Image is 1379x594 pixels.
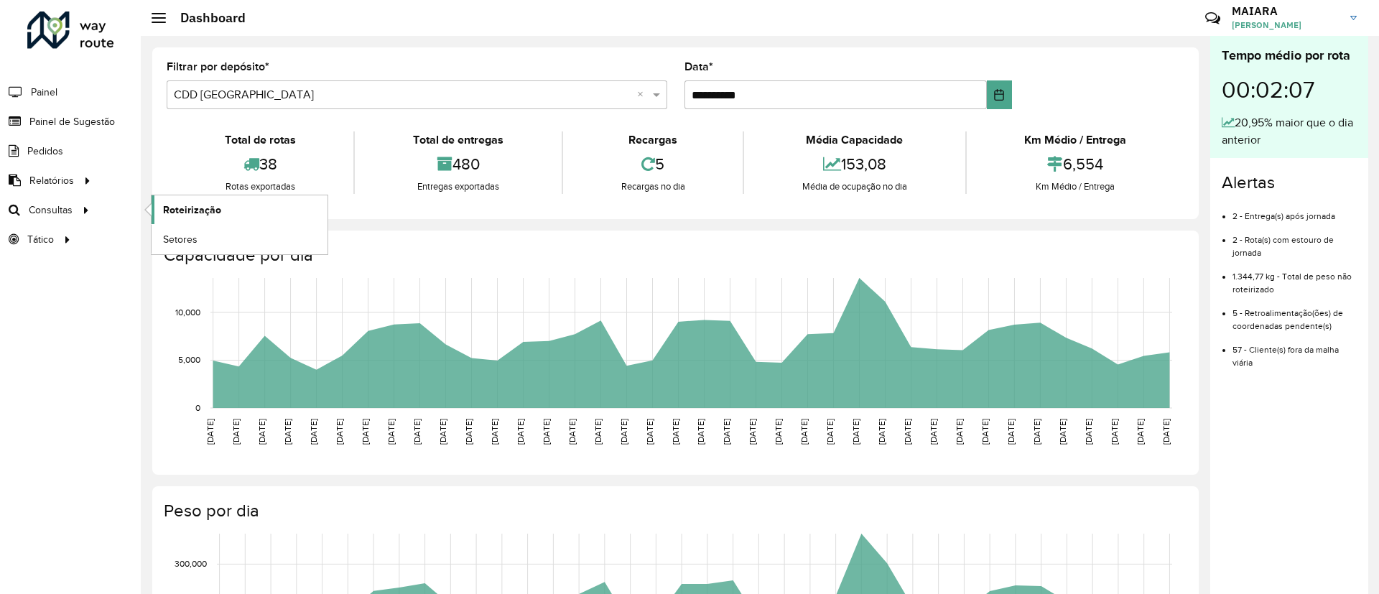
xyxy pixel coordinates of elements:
[970,149,1181,180] div: 6,554
[29,114,115,129] span: Painel de Sugestão
[637,86,649,103] span: Clear all
[774,419,783,445] text: [DATE]
[358,149,557,180] div: 480
[412,419,422,445] text: [DATE]
[29,173,74,188] span: Relatórios
[799,419,809,445] text: [DATE]
[825,419,835,445] text: [DATE]
[361,419,370,445] text: [DATE]
[929,419,938,445] text: [DATE]
[163,232,198,247] span: Setores
[164,501,1184,521] h4: Peso por dia
[671,419,680,445] text: [DATE]
[170,180,350,194] div: Rotas exportadas
[464,419,473,445] text: [DATE]
[195,403,200,412] text: 0
[1136,419,1145,445] text: [DATE]
[1110,419,1119,445] text: [DATE]
[31,85,57,100] span: Painel
[1197,3,1228,34] a: Contato Rápido
[386,419,396,445] text: [DATE]
[1058,419,1067,445] text: [DATE]
[231,419,241,445] text: [DATE]
[152,225,328,254] a: Setores
[205,419,215,445] text: [DATE]
[567,131,739,149] div: Recargas
[851,419,860,445] text: [DATE]
[164,245,1184,266] h4: Capacidade por dia
[358,131,557,149] div: Total de entregas
[722,419,731,445] text: [DATE]
[309,419,318,445] text: [DATE]
[152,195,328,224] a: Roteirização
[170,131,350,149] div: Total de rotas
[567,180,739,194] div: Recargas no dia
[684,58,713,75] label: Data
[1161,419,1171,445] text: [DATE]
[283,419,292,445] text: [DATE]
[175,559,207,568] text: 300,000
[1232,4,1339,18] h3: MAIARA
[167,58,269,75] label: Filtrar por depósito
[748,131,961,149] div: Média Capacidade
[593,419,603,445] text: [DATE]
[1232,333,1357,369] li: 57 - Cliente(s) fora da malha viária
[748,180,961,194] div: Média de ocupação no dia
[1232,223,1357,259] li: 2 - Rota(s) com estouro de jornada
[542,419,551,445] text: [DATE]
[1232,199,1357,223] li: 2 - Entrega(s) após jornada
[1222,46,1357,65] div: Tempo médio por rota
[257,419,266,445] text: [DATE]
[1222,172,1357,193] h4: Alertas
[490,419,499,445] text: [DATE]
[567,149,739,180] div: 5
[696,419,705,445] text: [DATE]
[970,131,1181,149] div: Km Médio / Entrega
[645,419,654,445] text: [DATE]
[1232,296,1357,333] li: 5 - Retroalimentação(ões) de coordenadas pendente(s)
[1084,419,1093,445] text: [DATE]
[1006,419,1016,445] text: [DATE]
[980,419,990,445] text: [DATE]
[1222,114,1357,149] div: 20,95% maior que o dia anterior
[748,149,961,180] div: 153,08
[567,419,577,445] text: [DATE]
[178,356,200,365] text: 5,000
[163,203,221,218] span: Roteirização
[903,419,912,445] text: [DATE]
[1232,19,1339,32] span: [PERSON_NAME]
[438,419,447,445] text: [DATE]
[1232,259,1357,296] li: 1.344,77 kg - Total de peso não roteirizado
[27,232,54,247] span: Tático
[29,203,73,218] span: Consultas
[1032,419,1041,445] text: [DATE]
[748,419,757,445] text: [DATE]
[170,149,350,180] div: 38
[970,180,1181,194] div: Km Médio / Entrega
[516,419,525,445] text: [DATE]
[358,180,557,194] div: Entregas exportadas
[335,419,344,445] text: [DATE]
[175,307,200,317] text: 10,000
[955,419,964,445] text: [DATE]
[619,419,628,445] text: [DATE]
[166,10,246,26] h2: Dashboard
[877,419,886,445] text: [DATE]
[987,80,1012,109] button: Choose Date
[1222,65,1357,114] div: 00:02:07
[27,144,63,159] span: Pedidos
